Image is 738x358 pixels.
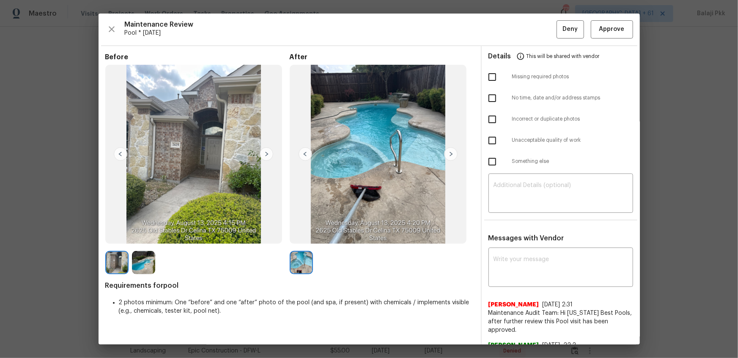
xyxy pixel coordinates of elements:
button: Approve [591,20,633,39]
span: [DATE] 2:31 [543,302,573,308]
div: Missing required photos [482,66,640,88]
span: Approve [599,24,625,35]
span: Details [488,46,511,66]
span: Incorrect or duplicate photos [512,116,633,123]
span: Unacceptable quality of work [512,137,633,144]
span: [PERSON_NAME] [488,341,539,350]
div: No time, date and/or address stamps [482,88,640,109]
div: Something else [482,151,640,172]
span: Pool * [DATE] [125,29,557,37]
span: After [290,53,474,61]
span: Something else [512,158,633,165]
span: Requirements for pool [105,281,474,290]
span: Maintenance Review [125,20,557,29]
img: right-chevron-button-url [260,147,273,161]
span: Missing required photos [512,73,633,80]
span: Before [105,53,290,61]
img: left-chevron-button-url [299,147,312,161]
span: Maintenance Audit Team: Hi [US_STATE] Best Pools, after further review this Pool visit has been a... [488,309,633,334]
div: Incorrect or duplicate photos [482,109,640,130]
li: 2 photos minimum: One “before” and one “after” photo of the pool (and spa, if present) with chemi... [119,298,474,315]
div: Unacceptable quality of work [482,130,640,151]
span: Deny [562,24,578,35]
img: left-chevron-button-url [114,147,127,161]
img: right-chevron-button-url [444,147,458,161]
button: Deny [557,20,584,39]
span: [DATE], 22:2 [543,342,576,348]
span: Messages with Vendor [488,235,564,242]
span: No time, date and/or address stamps [512,94,633,102]
span: This will be shared with vendor [527,46,600,66]
span: [PERSON_NAME] [488,300,539,309]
